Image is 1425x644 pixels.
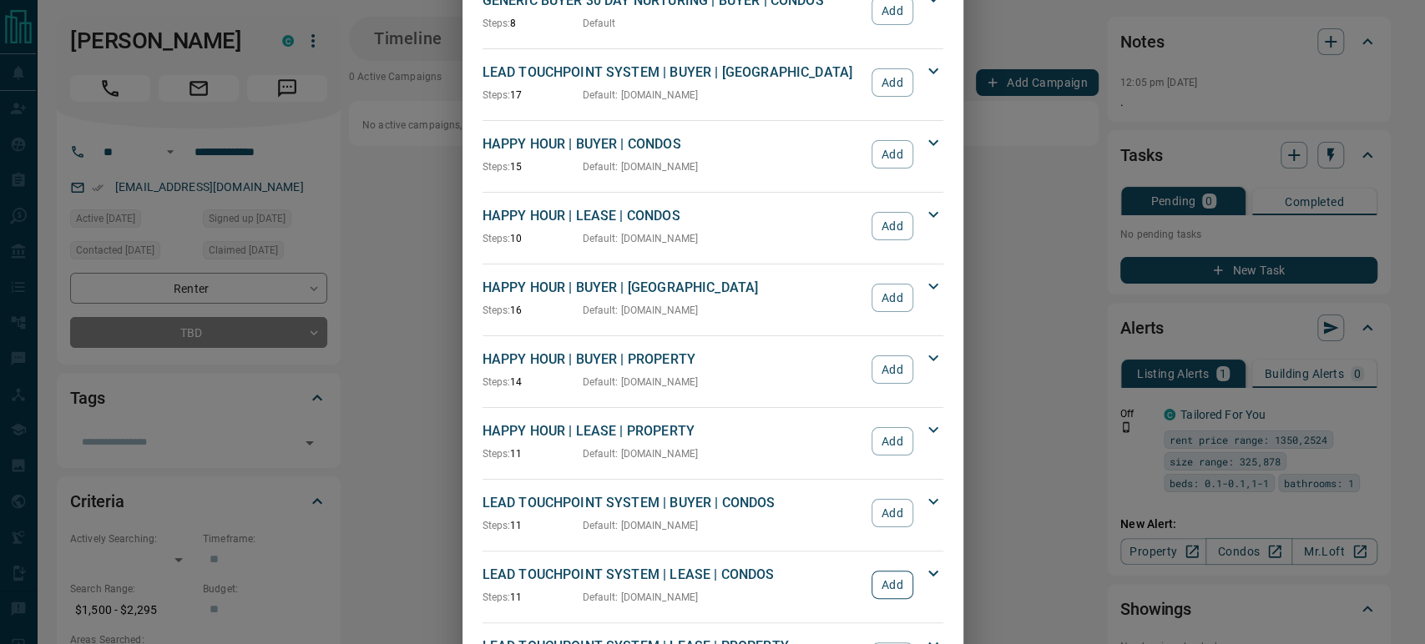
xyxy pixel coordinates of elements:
[483,303,583,318] p: 16
[583,518,699,533] p: Default : [DOMAIN_NAME]
[483,591,511,603] span: Steps:
[483,206,864,226] p: HAPPY HOUR | LEASE | CONDOS
[583,159,699,174] p: Default : [DOMAIN_NAME]
[483,233,511,244] span: Steps:
[483,518,583,533] p: 11
[483,134,864,154] p: HAPPY HOUR | BUYER | CONDOS
[483,520,511,531] span: Steps:
[872,284,912,312] button: Add
[483,18,511,29] span: Steps:
[483,274,943,321] div: HAPPY HOUR | BUYER | [GEOGRAPHIC_DATA]Steps:16Default: [DOMAIN_NAME]Add
[483,88,583,103] p: 17
[483,561,943,608] div: LEAD TOUCHPOINT SYSTEM | LEASE | CONDOSSteps:11Default: [DOMAIN_NAME]Add
[872,427,912,455] button: Add
[483,231,583,246] p: 10
[483,493,864,513] p: LEAD TOUCHPOINT SYSTEM | BUYER | CONDOS
[583,303,699,318] p: Default : [DOMAIN_NAME]
[872,68,912,97] button: Add
[483,59,943,106] div: LEAD TOUCHPOINT SYSTEM | BUYER | [GEOGRAPHIC_DATA]Steps:17Default: [DOMAIN_NAME]Add
[483,375,583,390] p: 14
[483,565,864,585] p: LEAD TOUCHPOINT SYSTEM | LEASE | CONDOS
[872,140,912,169] button: Add
[483,446,583,461] p: 11
[872,499,912,527] button: Add
[583,88,699,103] p: Default : [DOMAIN_NAME]
[483,346,943,393] div: HAPPY HOUR | BUYER | PROPERTYSteps:14Default: [DOMAIN_NAME]Add
[872,355,912,384] button: Add
[483,418,943,465] div: HAPPY HOUR | LEASE | PROPERTYSteps:11Default: [DOMAIN_NAME]Add
[483,161,511,173] span: Steps:
[583,231,699,246] p: Default : [DOMAIN_NAME]
[483,203,943,249] div: HAPPY HOUR | LEASE | CONDOSSteps:10Default: [DOMAIN_NAME]Add
[483,89,511,101] span: Steps:
[483,421,864,441] p: HAPPY HOUR | LEASE | PROPERTY
[483,304,511,316] span: Steps:
[483,63,864,83] p: LEAD TOUCHPOINT SYSTEM | BUYER | [GEOGRAPHIC_DATA]
[872,212,912,240] button: Add
[583,16,616,31] p: Default
[483,350,864,370] p: HAPPY HOUR | BUYER | PROPERTY
[483,131,943,178] div: HAPPY HOUR | BUYER | CONDOSSteps:15Default: [DOMAIN_NAME]Add
[483,490,943,536] div: LEAD TOUCHPOINT SYSTEM | BUYER | CONDOSSteps:11Default: [DOMAIN_NAME]Add
[583,375,699,390] p: Default : [DOMAIN_NAME]
[483,278,864,298] p: HAPPY HOUR | BUYER | [GEOGRAPHIC_DATA]
[483,159,583,174] p: 15
[483,448,511,460] span: Steps:
[583,446,699,461] p: Default : [DOMAIN_NAME]
[483,376,511,388] span: Steps:
[872,571,912,599] button: Add
[583,590,699,605] p: Default : [DOMAIN_NAME]
[483,16,583,31] p: 8
[483,590,583,605] p: 11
